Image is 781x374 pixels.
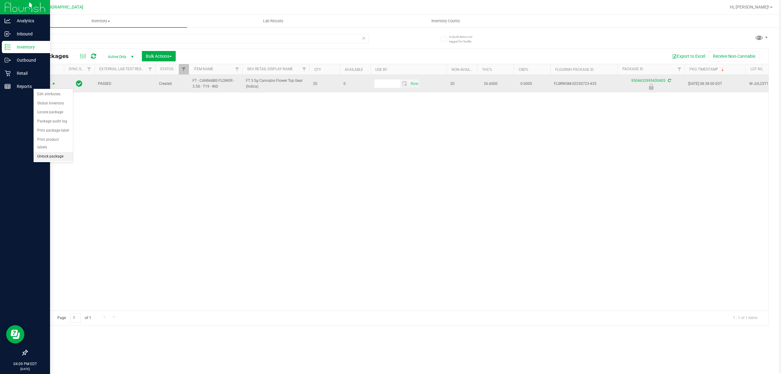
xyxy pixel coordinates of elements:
[34,99,73,108] li: Global inventory
[5,70,11,76] inline-svg: Retail
[70,313,81,323] input: 1
[555,67,594,72] a: Flourish Package ID
[452,67,479,72] a: Non-Available
[5,57,11,63] inline-svg: Outbound
[98,81,152,87] span: PASSED
[409,79,419,88] span: select
[688,81,722,87] span: [DATE] 08:38:00 EDT
[27,34,369,43] input: Search Package ID, Item Name, SKU, Lot or Part Number...
[423,18,468,24] span: Inventory Counts
[34,135,73,152] li: Print product labels
[247,67,293,71] a: Sku Retail Display Name
[34,152,73,161] li: Unlock package
[34,108,73,117] li: Locate package
[246,78,306,89] span: FT 3.5g Cannabis Flower Top Gear (Indica)
[750,67,772,71] a: Lot Number
[159,81,185,87] span: Created
[69,67,92,71] a: Sync Status
[145,64,155,74] a: Filter
[730,5,769,9] span: Hi, [PERSON_NAME]!
[232,64,242,74] a: Filter
[675,64,685,74] a: Filter
[400,79,409,88] span: select
[193,78,239,89] span: FT - CANNABIS FLOWER - 3.5G - T19 - IND
[362,34,366,42] span: Clear
[15,15,187,27] a: Inventory
[146,54,172,59] span: Bulk Actions
[6,325,24,343] iframe: Resource center
[15,18,187,24] span: Inventory
[728,313,762,322] span: 1 - 1 of 1 items
[50,80,58,88] span: select
[11,70,47,77] p: Retail
[554,81,614,87] span: FLSRWGM-20250723-435
[76,79,82,88] span: In Sync
[668,51,709,61] button: Export to Excel
[313,81,336,87] span: 20
[194,67,213,71] a: Item Name
[631,78,665,83] a: 9504632995430405
[689,67,725,71] a: Pkg Timestamp
[709,51,759,61] button: Receive Non-Cannabis
[99,67,147,71] a: External Lab Test Result
[5,31,11,37] inline-svg: Inbound
[409,79,419,88] span: Set Current date
[344,81,367,87] span: 0
[345,67,363,72] a: Available
[84,64,94,74] a: Filter
[41,5,83,10] span: [GEOGRAPHIC_DATA]
[255,18,292,24] span: Lab Results
[622,67,643,71] a: Package ID
[160,67,173,71] a: Status
[11,30,47,38] p: Inbound
[34,90,73,99] li: Edit attributes
[3,361,47,367] p: 04:09 PM EDT
[5,44,11,50] inline-svg: Inventory
[142,51,176,61] button: Bulk Actions
[11,43,47,51] p: Inventory
[34,117,73,126] li: Package audit log
[11,17,47,24] p: Analytics
[187,15,359,27] a: Lab Results
[179,64,189,74] a: Filter
[449,34,480,44] span: Include items not tagged for facility
[314,67,321,72] a: Qty
[11,83,47,90] p: Reports
[3,367,47,371] p: [DATE]
[517,79,535,88] span: 0.0000
[52,313,96,323] span: Page of 1
[5,18,11,24] inline-svg: Analytics
[667,78,671,83] span: Sync from Compliance System
[482,67,492,72] a: THC%
[375,67,387,72] a: Use By
[34,126,73,135] li: Print package label
[359,15,532,27] a: Inventory Counts
[450,81,473,87] span: 20
[11,56,47,64] p: Outbound
[519,67,528,72] a: CBD%
[299,64,309,74] a: Filter
[32,53,75,60] span: All Packages
[617,84,686,90] div: Newly Received
[5,83,11,89] inline-svg: Reports
[481,79,501,88] span: 26.6000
